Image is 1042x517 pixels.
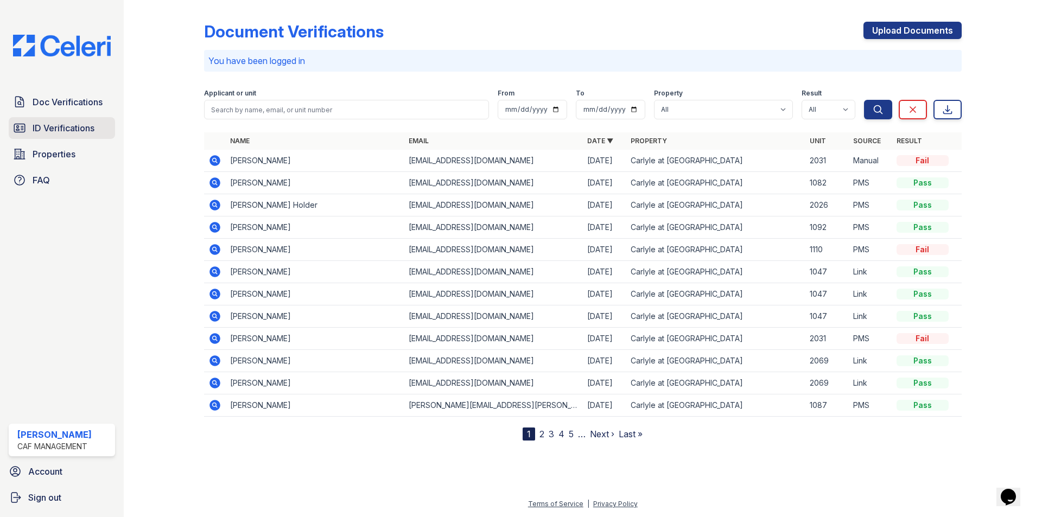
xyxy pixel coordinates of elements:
[404,261,583,283] td: [EMAIL_ADDRESS][DOMAIN_NAME]
[802,89,822,98] label: Result
[849,261,892,283] td: Link
[626,216,805,239] td: Carlyle at [GEOGRAPHIC_DATA]
[631,137,667,145] a: Property
[17,441,92,452] div: CAF Management
[805,150,849,172] td: 2031
[9,169,115,191] a: FAQ
[404,328,583,350] td: [EMAIL_ADDRESS][DOMAIN_NAME]
[558,429,564,439] a: 4
[583,305,626,328] td: [DATE]
[849,150,892,172] td: Manual
[404,372,583,394] td: [EMAIL_ADDRESS][DOMAIN_NAME]
[33,148,75,161] span: Properties
[897,378,949,388] div: Pass
[226,372,404,394] td: [PERSON_NAME]
[9,117,115,139] a: ID Verifications
[593,500,638,508] a: Privacy Policy
[4,487,119,508] a: Sign out
[849,394,892,417] td: PMS
[583,172,626,194] td: [DATE]
[404,194,583,216] td: [EMAIL_ADDRESS][DOMAIN_NAME]
[654,89,683,98] label: Property
[805,239,849,261] td: 1110
[897,155,949,166] div: Fail
[33,122,94,135] span: ID Verifications
[587,500,589,508] div: |
[626,172,805,194] td: Carlyle at [GEOGRAPHIC_DATA]
[849,216,892,239] td: PMS
[28,491,61,504] span: Sign out
[404,305,583,328] td: [EMAIL_ADDRESS][DOMAIN_NAME]
[626,350,805,372] td: Carlyle at [GEOGRAPHIC_DATA]
[805,194,849,216] td: 2026
[204,89,256,98] label: Applicant or unit
[230,137,250,145] a: Name
[583,150,626,172] td: [DATE]
[583,194,626,216] td: [DATE]
[409,137,429,145] a: Email
[226,305,404,328] td: [PERSON_NAME]
[549,429,554,439] a: 3
[404,239,583,261] td: [EMAIL_ADDRESS][DOMAIN_NAME]
[849,328,892,350] td: PMS
[569,429,574,439] a: 5
[996,474,1031,506] iframe: chat widget
[897,355,949,366] div: Pass
[578,427,586,441] span: …
[404,283,583,305] td: [EMAIL_ADDRESS][DOMAIN_NAME]
[897,311,949,322] div: Pass
[226,216,404,239] td: [PERSON_NAME]
[404,216,583,239] td: [EMAIL_ADDRESS][DOMAIN_NAME]
[897,333,949,344] div: Fail
[849,194,892,216] td: PMS
[33,95,103,108] span: Doc Verifications
[583,216,626,239] td: [DATE]
[583,239,626,261] td: [DATE]
[626,305,805,328] td: Carlyle at [GEOGRAPHIC_DATA]
[226,172,404,194] td: [PERSON_NAME]
[404,350,583,372] td: [EMAIL_ADDRESS][DOMAIN_NAME]
[226,261,404,283] td: [PERSON_NAME]
[805,216,849,239] td: 1092
[204,100,489,119] input: Search by name, email, or unit number
[9,91,115,113] a: Doc Verifications
[583,328,626,350] td: [DATE]
[849,283,892,305] td: Link
[810,137,826,145] a: Unit
[28,465,62,478] span: Account
[626,194,805,216] td: Carlyle at [GEOGRAPHIC_DATA]
[849,350,892,372] td: Link
[805,261,849,283] td: 1047
[805,328,849,350] td: 2031
[897,137,922,145] a: Result
[619,429,643,439] a: Last »
[897,177,949,188] div: Pass
[226,239,404,261] td: [PERSON_NAME]
[404,394,583,417] td: [PERSON_NAME][EMAIL_ADDRESS][PERSON_NAME][DOMAIN_NAME]
[897,289,949,299] div: Pass
[33,174,50,187] span: FAQ
[805,283,849,305] td: 1047
[583,283,626,305] td: [DATE]
[897,222,949,233] div: Pass
[498,89,514,98] label: From
[226,394,404,417] td: [PERSON_NAME]
[523,427,535,441] div: 1
[849,239,892,261] td: PMS
[805,372,849,394] td: 2069
[226,194,404,216] td: [PERSON_NAME] Holder
[587,137,613,145] a: Date ▼
[4,35,119,56] img: CE_Logo_Blue-a8612792a0a2168367f1c8372b55b34899dd931a85d93a1a3d3e32e68fde9ad4.png
[226,350,404,372] td: [PERSON_NAME]
[590,429,614,439] a: Next ›
[626,239,805,261] td: Carlyle at [GEOGRAPHIC_DATA]
[404,150,583,172] td: [EMAIL_ADDRESS][DOMAIN_NAME]
[583,350,626,372] td: [DATE]
[853,137,881,145] a: Source
[404,172,583,194] td: [EMAIL_ADDRESS][DOMAIN_NAME]
[583,394,626,417] td: [DATE]
[849,372,892,394] td: Link
[226,283,404,305] td: [PERSON_NAME]
[17,428,92,441] div: [PERSON_NAME]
